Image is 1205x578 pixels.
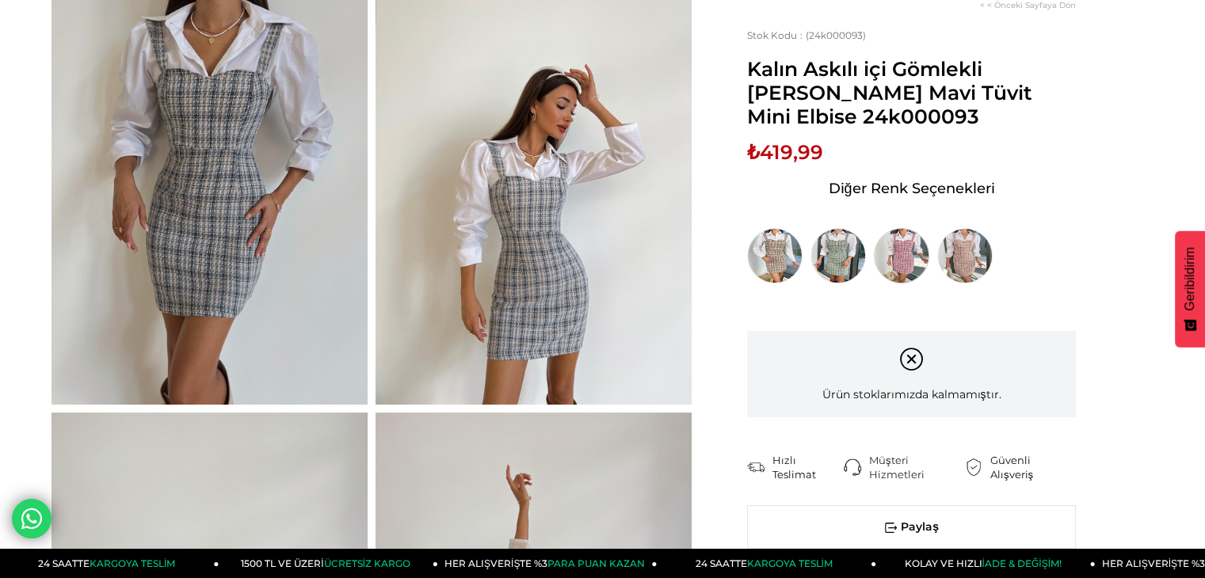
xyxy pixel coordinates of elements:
[1175,231,1205,348] button: Geribildirim - Show survey
[747,331,1076,417] div: Ürün stoklarımızda kalmamıştır.
[747,458,765,476] img: shipping.png
[844,458,861,476] img: call-center.png
[828,176,994,201] span: Diğer Renk Seçenekleri
[869,453,965,481] div: Müşteri Hizmetleri
[965,458,982,476] img: security.png
[874,228,929,283] img: Kalın Askılı içi Gömlekli Jefferson Kadın Pembe Tüvit Mini Elbise 24k000093
[990,453,1076,481] div: Güvenli Alışveriş
[90,557,175,569] span: KARGOYA TESLİM
[982,557,1061,569] span: İADE & DEĞİŞİM!
[937,228,993,283] img: Kalın Askılı içi Gömlekli Jefferson Kadın Turuncu Tüvit Mini Elbise 24k000093
[876,549,1096,578] a: KOLAY VE HIZLIİADE & DEĞİŞİM!
[747,228,803,283] img: Kalın Askılı içi Gömlekli Jefferson Kadın Kahve Tüvit Mini Elbise 24k000093
[747,29,806,41] span: Stok Kodu
[746,557,832,569] span: KARGOYA TESLİM
[547,557,645,569] span: PARA PUAN KAZAN
[772,453,844,481] div: Hızlı Teslimat
[747,140,823,164] span: ₺419,99
[1183,247,1197,311] span: Geribildirim
[747,29,866,41] span: (24k000093)
[747,57,1076,128] span: Kalın Askılı içi Gömlekli [PERSON_NAME] Mavi Tüvit Mini Elbise 24k000093
[438,549,658,578] a: HER ALIŞVERİŞTE %3PARA PUAN KAZAN
[748,506,1075,548] span: Paylaş
[810,228,866,283] img: Kalın Askılı içi Gömlekli Jefferson Kadın Yeşil Tüvit Mini Elbise 24k000093
[658,549,877,578] a: 24 SAATTEKARGOYA TESLİM
[324,557,410,569] span: ÜCRETSİZ KARGO
[219,549,439,578] a: 1500 TL VE ÜZERİÜCRETSİZ KARGO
